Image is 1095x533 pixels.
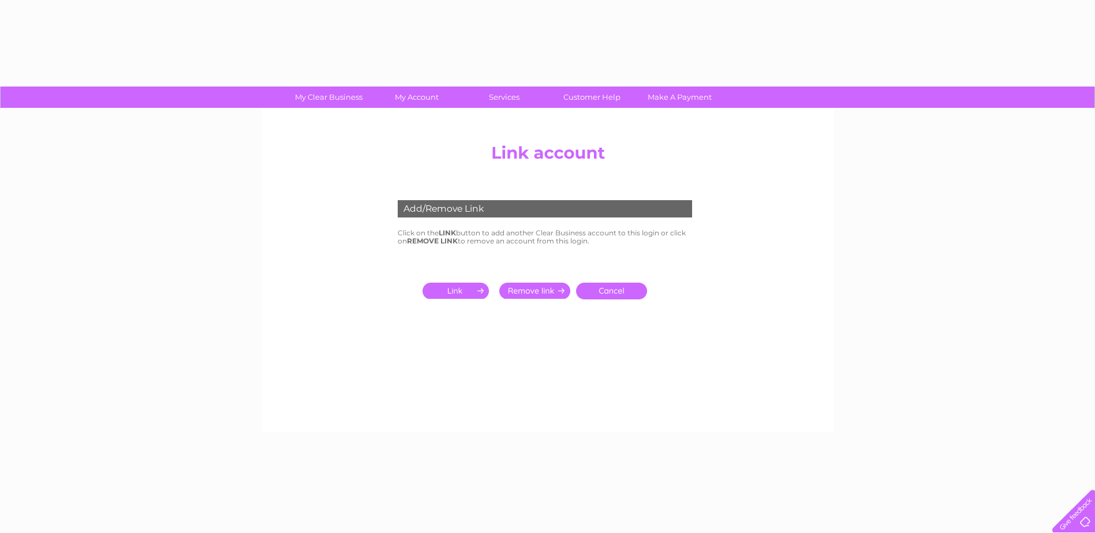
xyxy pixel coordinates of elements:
[398,200,692,217] div: Add/Remove Link
[632,87,727,108] a: Make A Payment
[544,87,640,108] a: Customer Help
[499,283,570,299] input: Submit
[281,87,376,108] a: My Clear Business
[369,87,464,108] a: My Account
[423,283,494,299] input: Submit
[395,226,701,248] td: Click on the button to add another Clear Business account to this login or click on to remove an ...
[439,228,456,237] b: LINK
[457,87,552,108] a: Services
[407,237,458,245] b: REMOVE LINK
[576,283,647,299] a: Cancel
